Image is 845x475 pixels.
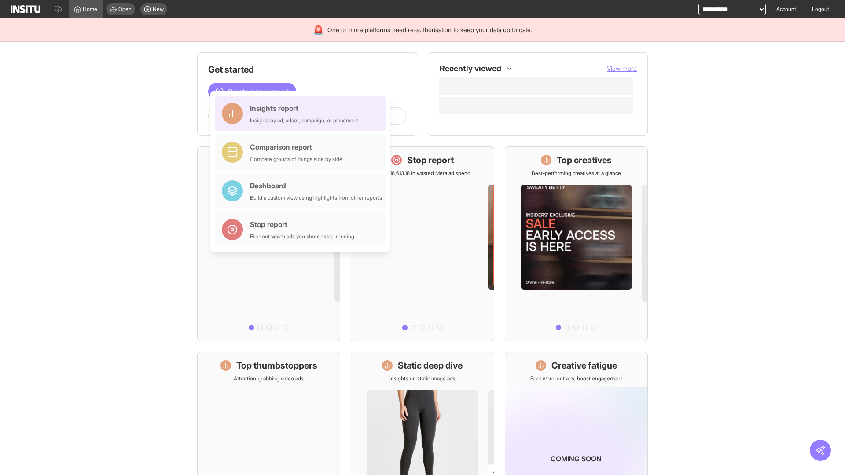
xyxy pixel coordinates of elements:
h1: Top thumbstoppers [236,359,317,372]
a: Top creativesBest-performing creatives at a glance [505,146,648,341]
span: View more [607,65,637,72]
a: Stop reportSave £16,613.18 in wasted Meta ad spend [351,146,494,341]
div: Dashboard [250,180,382,191]
h1: Stop report [407,154,454,166]
h1: Get started [208,63,406,76]
p: Best-performing creatives at a glance [532,170,621,177]
div: Build a custom view using highlights from other reports [250,194,382,201]
p: Insights on static image ads [389,375,456,382]
h1: Top creatives [557,154,612,166]
div: 🚨 [313,24,324,36]
div: Comparison report [250,142,342,152]
span: Open [118,6,132,13]
p: Save £16,613.18 in wasted Meta ad spend [374,170,470,177]
img: Logo [11,5,40,13]
div: Compare groups of things side by side [250,156,342,163]
div: Insights report [250,103,358,113]
a: What's live nowSee all active ads instantly [197,146,340,341]
button: View more [607,64,637,73]
span: Home [83,6,97,13]
div: Find out which ads you should stop running [250,233,354,240]
div: Stop report [250,219,354,230]
span: One or more platforms need re-authorisation to keep your data up to date. [327,26,532,34]
span: New [153,6,164,13]
h1: Static deep dive [398,359,463,372]
p: Attention-grabbing video ads [234,375,304,382]
div: Insights by ad, adset, campaign, or placement [250,117,358,124]
span: Create a new report [228,86,289,97]
button: Create a new report [208,83,296,100]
